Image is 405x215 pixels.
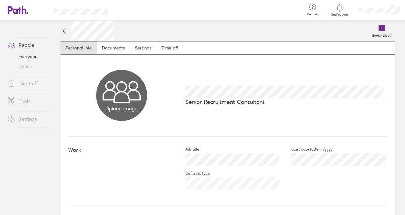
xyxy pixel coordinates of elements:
label: Contract type [175,171,210,176]
a: Settings [130,41,156,54]
label: Job title [175,147,199,152]
span: Get help [302,12,323,16]
a: Notifications [330,3,350,17]
span: Notifications [330,13,350,17]
a: Teams [3,62,54,72]
label: Start date (dd/mm/yyyy) [281,147,334,152]
a: Book holiday [368,21,395,41]
h4: Work [68,147,175,153]
label: Book holiday [368,32,395,38]
a: People [3,39,54,51]
a: Tools [3,95,54,108]
a: Personal info [60,41,97,54]
a: Documents [97,41,130,54]
a: Time off [3,77,54,90]
a: Everyone [3,51,54,62]
p: Senior Recruitment Consultant [185,99,387,105]
a: Settings [3,113,54,125]
a: Time off [156,41,183,54]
